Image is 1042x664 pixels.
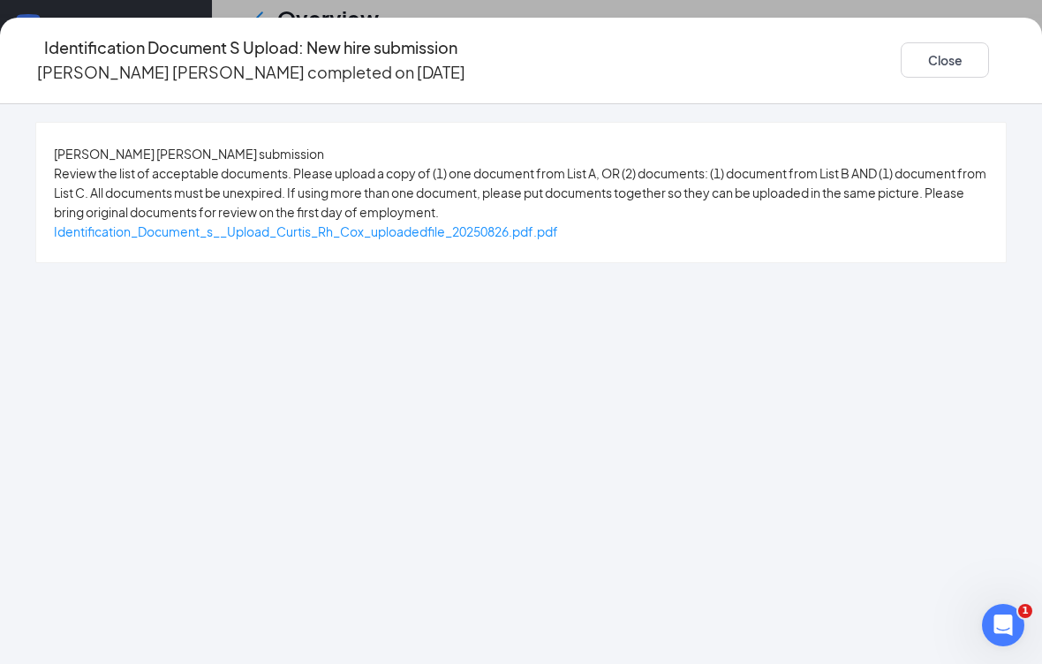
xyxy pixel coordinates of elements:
p: [PERSON_NAME] [PERSON_NAME] completed on [DATE] [37,60,465,85]
h4: Identification Document S Upload: New hire submission [44,35,457,60]
button: Close [901,42,989,78]
iframe: Intercom live chat [982,604,1024,646]
a: Identification_Document_s__Upload_Curtis_Rh_Cox_uploadedfile_20250826.pdf.pdf [54,223,558,239]
span: [PERSON_NAME] [PERSON_NAME] submission [54,146,324,162]
span: 1 [1018,604,1032,618]
span: Review the list of acceptable documents. Please upload a copy of (1) one document from List A, OR... [54,165,986,220]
